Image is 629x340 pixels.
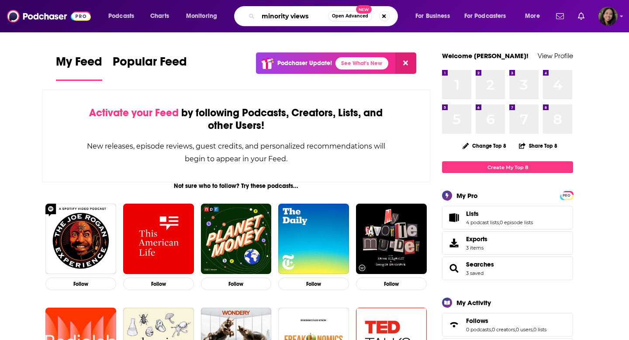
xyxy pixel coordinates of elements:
[518,137,558,154] button: Share Top 8
[108,10,134,22] span: Podcasts
[538,52,573,60] a: View Profile
[491,326,492,333] span: ,
[466,235,487,243] span: Exports
[442,161,573,173] a: Create My Top 8
[409,9,461,23] button: open menu
[516,326,532,333] a: 0 users
[466,219,499,226] a: 4 podcast lists
[598,7,618,26] span: Logged in as BroadleafBooks2
[86,107,386,132] div: by following Podcasts, Creators, Lists, and other Users!
[201,204,272,274] img: Planet Money
[464,10,506,22] span: For Podcasters
[445,319,463,331] a: Follows
[201,278,272,290] button: Follow
[102,9,145,23] button: open menu
[515,326,516,333] span: ,
[145,9,174,23] a: Charts
[150,10,169,22] span: Charts
[89,106,179,119] span: Activate your Feed
[442,206,573,229] span: Lists
[332,14,368,18] span: Open Advanced
[598,7,618,26] button: Show profile menu
[445,212,463,224] a: Lists
[56,54,102,74] span: My Feed
[186,10,217,22] span: Monitoring
[466,210,533,218] a: Lists
[561,192,572,199] span: PRO
[574,9,588,24] a: Show notifications dropdown
[45,278,116,290] button: Follow
[258,9,328,23] input: Search podcasts, credits, & more...
[356,5,372,14] span: New
[7,8,91,24] img: Podchaser - Follow, Share and Rate Podcasts
[532,326,533,333] span: ,
[466,326,491,333] a: 0 podcasts
[356,278,427,290] button: Follow
[56,54,102,81] a: My Feed
[519,9,551,23] button: open menu
[445,237,463,249] span: Exports
[86,140,386,165] div: New releases, episode reviews, guest credits, and personalized recommendations will begin to appe...
[442,231,573,255] a: Exports
[492,326,515,333] a: 0 creators
[356,204,427,274] img: My Favorite Murder with Karen Kilgariff and Georgia Hardstark
[457,140,511,151] button: Change Top 8
[180,9,228,23] button: open menu
[242,6,406,26] div: Search podcasts, credits, & more...
[533,326,546,333] a: 0 lists
[335,57,388,69] a: See What's New
[466,260,494,268] a: Searches
[456,298,491,307] div: My Activity
[42,182,430,190] div: Not sure who to follow? Try these podcasts...
[466,270,484,276] a: 3 saved
[466,210,479,218] span: Lists
[415,10,450,22] span: For Business
[525,10,540,22] span: More
[499,219,500,226] span: ,
[45,204,116,274] img: The Joe Rogan Experience
[442,313,573,337] span: Follows
[442,257,573,280] span: Searches
[113,54,187,81] a: Popular Feed
[466,245,487,251] span: 3 items
[277,59,332,67] p: Podchaser Update!
[553,9,567,24] a: Show notifications dropdown
[466,317,488,325] span: Follows
[561,192,572,198] a: PRO
[278,278,349,290] button: Follow
[445,262,463,274] a: Searches
[123,278,194,290] button: Follow
[598,7,618,26] img: User Profile
[278,204,349,274] img: The Daily
[500,219,533,226] a: 0 episode lists
[459,9,519,23] button: open menu
[442,52,529,60] a: Welcome [PERSON_NAME]!
[113,54,187,74] span: Popular Feed
[328,11,372,21] button: Open AdvancedNew
[466,317,546,325] a: Follows
[123,204,194,274] img: This American Life
[456,191,478,200] div: My Pro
